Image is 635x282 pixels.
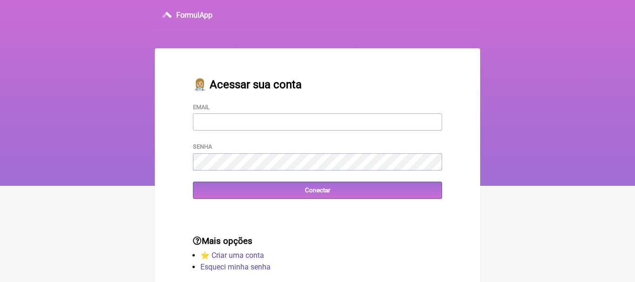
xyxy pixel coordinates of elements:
a: ⭐️ Criar uma conta [200,251,264,260]
label: Email [193,104,210,111]
label: Senha [193,143,212,150]
h2: 👩🏼‍⚕️ Acessar sua conta [193,78,442,91]
input: Conectar [193,182,442,199]
h3: FormulApp [176,11,212,20]
a: Esqueci minha senha [200,262,271,271]
h3: Mais opções [193,236,442,246]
